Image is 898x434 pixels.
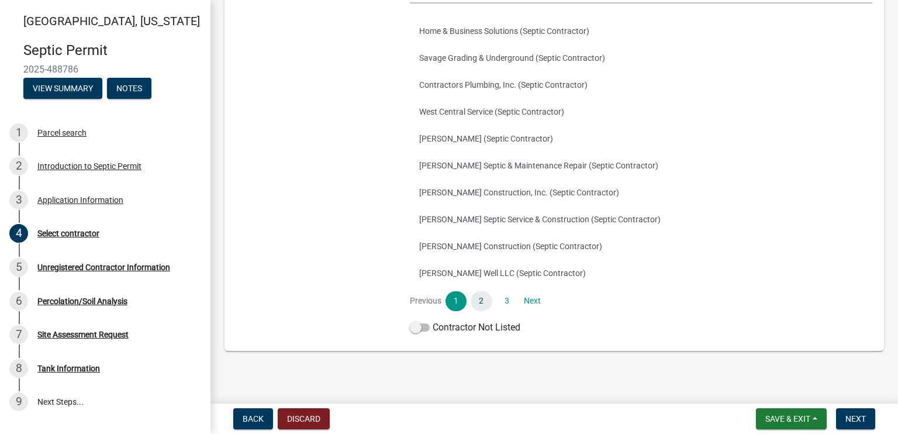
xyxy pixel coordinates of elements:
button: Discard [278,408,330,429]
a: 2 [471,291,492,311]
button: [PERSON_NAME] Septic & Maintenance Repair (Septic Contractor) [410,152,872,179]
div: 6 [9,292,28,311]
button: Savage Grading & Underground (Septic Contractor) [410,44,872,71]
button: Notes [107,78,151,99]
button: View Summary [23,78,102,99]
div: 9 [9,392,28,411]
button: Back [233,408,273,429]
div: Parcel search [37,129,87,137]
button: [PERSON_NAME] (Septic Contractor) [410,125,872,152]
span: Save & Exit [765,414,810,423]
div: Select contractor [37,229,99,237]
button: [PERSON_NAME] Well LLC (Septic Contractor) [410,260,872,287]
span: Back [243,414,264,423]
div: 2 [9,157,28,175]
h4: Septic Permit [23,42,201,59]
button: Contractors Plumbing, Inc. (Septic Contractor) [410,71,872,98]
div: Introduction to Septic Permit [37,162,141,170]
button: [PERSON_NAME] Construction, Inc. (Septic Contractor) [410,179,872,206]
div: Application Information [37,196,123,204]
button: [PERSON_NAME] Septic Service & Construction (Septic Contractor) [410,206,872,233]
div: 5 [9,258,28,277]
button: Next [836,408,875,429]
span: Next [845,414,866,423]
button: West Central Service (Septic Contractor) [410,98,872,125]
button: Save & Exit [756,408,827,429]
a: 1 [445,291,467,311]
div: Site Assessment Request [37,330,129,339]
button: [PERSON_NAME] Construction (Septic Contractor) [410,233,872,260]
div: Unregistered Contractor Information [37,263,170,271]
span: 2025-488786 [23,64,187,75]
div: Tank Information [37,364,100,373]
div: 7 [9,325,28,344]
a: 3 [496,291,517,311]
div: 8 [9,359,28,378]
div: 4 [9,224,28,243]
nav: Page navigation [410,291,872,311]
div: Percolation/Soil Analysis [37,297,127,305]
a: Next [521,291,543,311]
div: 3 [9,191,28,209]
button: Home & Business Solutions (Septic Contractor) [410,18,872,44]
wm-modal-confirm: Notes [107,84,151,94]
div: 1 [9,123,28,142]
label: Contractor Not Listed [410,321,520,335]
span: [GEOGRAPHIC_DATA], [US_STATE] [23,14,200,28]
wm-modal-confirm: Summary [23,84,102,94]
